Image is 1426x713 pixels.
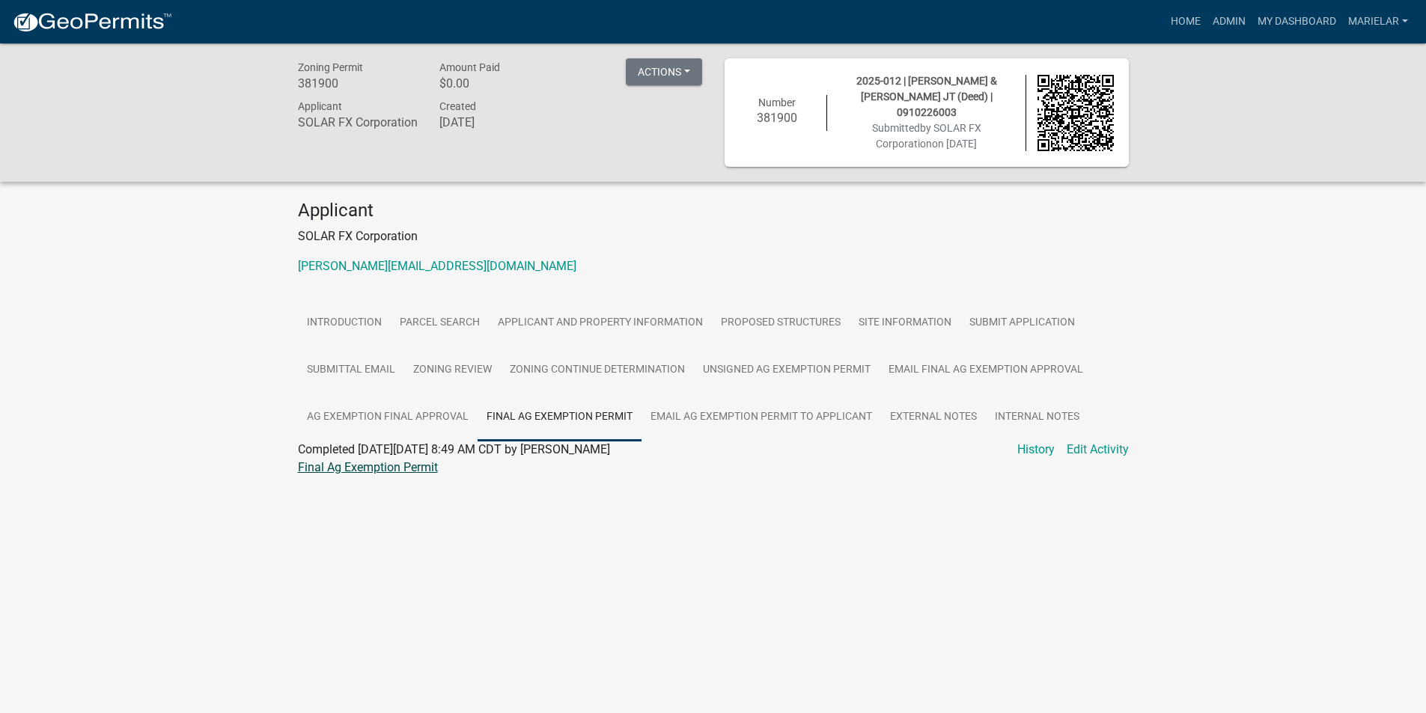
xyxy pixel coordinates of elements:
[986,394,1088,441] a: Internal Notes
[1037,75,1114,151] img: QR code
[1067,441,1129,459] a: Edit Activity
[880,346,1092,394] a: Email Final Ag Exemption Approval
[1017,441,1055,459] a: History
[298,200,1129,221] h4: Applicant
[881,394,986,441] a: External Notes
[642,394,881,441] a: Email Ag Exemption Permit to Applicant
[298,61,363,73] span: Zoning Permit
[758,97,796,108] span: Number
[856,75,997,118] span: 2025-012 | [PERSON_NAME] & [PERSON_NAME] JT (Deed) | 0910226003
[740,111,816,125] h6: 381900
[404,346,501,394] a: Zoning Review
[872,122,981,150] span: Submitted on [DATE]
[626,58,702,85] button: Actions
[850,299,960,347] a: Site Information
[439,61,500,73] span: Amount Paid
[1207,7,1252,36] a: Admin
[876,122,981,150] span: by SOLAR FX Corporation
[960,299,1084,347] a: Submit Application
[712,299,850,347] a: Proposed Structures
[298,76,418,91] h6: 381900
[298,227,1129,245] p: SOLAR FX Corporation
[298,442,610,456] span: Completed [DATE][DATE] 8:49 AM CDT by [PERSON_NAME]
[478,394,642,441] a: Final Ag Exemption Permit
[439,115,559,129] h6: [DATE]
[489,299,712,347] a: Applicant and Property Information
[298,299,391,347] a: Introduction
[298,259,576,273] a: [PERSON_NAME][EMAIL_ADDRESS][DOMAIN_NAME]
[439,76,559,91] h6: $0.00
[391,299,489,347] a: Parcel search
[298,100,342,112] span: Applicant
[501,346,694,394] a: Zoning Continue Determination
[298,460,438,474] a: Final Ag Exemption Permit
[298,394,478,441] a: Ag Exemption Final Approval
[1252,7,1342,36] a: My Dashboard
[1165,7,1207,36] a: Home
[298,115,418,129] h6: SOLAR FX Corporation
[439,100,476,112] span: Created
[1342,7,1414,36] a: marielar
[298,346,404,394] a: Submittal Email
[694,346,880,394] a: Unsigned Ag Exemption Permit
